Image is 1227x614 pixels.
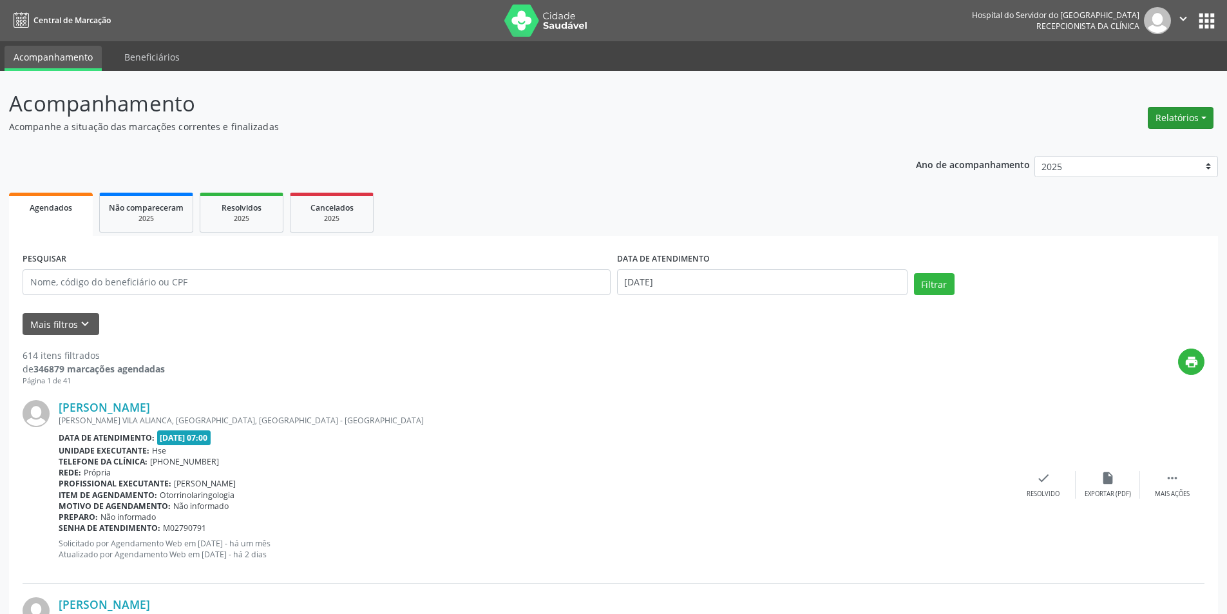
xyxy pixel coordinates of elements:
span: Recepcionista da clínica [1036,21,1139,32]
p: Ano de acompanhamento [916,156,1030,172]
div: de [23,362,165,376]
div: Mais ações [1155,490,1190,499]
b: Telefone da clínica: [59,456,147,467]
b: Preparo: [59,512,98,523]
div: 2025 [209,214,274,224]
strong: 346879 marcações agendadas [33,363,165,375]
i: check [1036,471,1051,485]
span: [PHONE_NUMBER] [150,456,219,467]
span: Resolvidos [222,202,262,213]
span: M02790791 [163,523,206,533]
div: 614 itens filtrados [23,349,165,362]
button:  [1171,7,1195,34]
p: Acompanhamento [9,88,855,120]
a: [PERSON_NAME] [59,597,150,611]
i: print [1184,355,1199,369]
div: Resolvido [1027,490,1060,499]
div: 2025 [109,214,184,224]
button: Filtrar [914,273,955,295]
label: DATA DE ATENDIMENTO [617,249,710,269]
span: Central de Marcação [33,15,111,26]
a: Acompanhamento [5,46,102,71]
b: Senha de atendimento: [59,523,160,533]
b: Data de atendimento: [59,432,155,443]
b: Profissional executante: [59,478,171,489]
div: Exportar (PDF) [1085,490,1131,499]
div: Página 1 de 41 [23,376,165,387]
button: apps [1195,10,1218,32]
p: Solicitado por Agendamento Web em [DATE] - há um mês Atualizado por Agendamento Web em [DATE] - h... [59,538,1011,560]
p: Acompanhe a situação das marcações correntes e finalizadas [9,120,855,133]
span: Cancelados [310,202,354,213]
input: Selecione um intervalo [617,269,908,295]
img: img [1144,7,1171,34]
span: [PERSON_NAME] [174,478,236,489]
input: Nome, código do beneficiário ou CPF [23,269,611,295]
span: Otorrinolaringologia [160,490,234,501]
div: Hospital do Servidor do [GEOGRAPHIC_DATA] [972,10,1139,21]
img: img [23,400,50,427]
span: Não informado [100,512,156,523]
button: Relatórios [1148,107,1213,129]
button: Mais filtroskeyboard_arrow_down [23,313,99,336]
b: Item de agendamento: [59,490,157,501]
b: Unidade executante: [59,445,149,456]
b: Rede: [59,467,81,478]
a: [PERSON_NAME] [59,400,150,414]
button: print [1178,349,1204,375]
label: PESQUISAR [23,249,66,269]
div: 2025 [300,214,364,224]
span: Não informado [173,501,229,512]
span: Agendados [30,202,72,213]
i: keyboard_arrow_down [78,317,92,331]
i:  [1176,12,1190,26]
b: Motivo de agendamento: [59,501,171,512]
a: Beneficiários [115,46,189,68]
span: Hse [152,445,166,456]
a: Central de Marcação [9,10,111,31]
span: Própria [84,467,111,478]
span: [DATE] 07:00 [157,430,211,445]
i: insert_drive_file [1101,471,1115,485]
i:  [1165,471,1179,485]
span: Não compareceram [109,202,184,213]
div: [PERSON_NAME] VILA ALIANCA, [GEOGRAPHIC_DATA], [GEOGRAPHIC_DATA] - [GEOGRAPHIC_DATA] [59,415,1011,426]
